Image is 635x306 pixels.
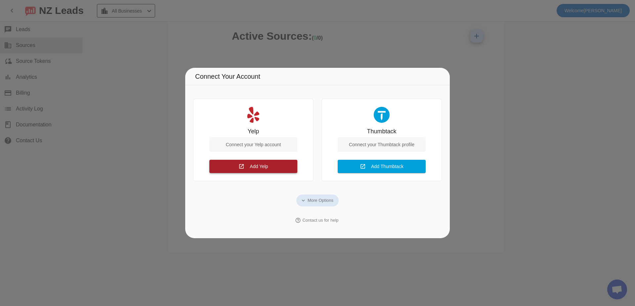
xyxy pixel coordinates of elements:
[302,217,338,224] span: Contact us for help
[209,137,297,152] div: Connect your Yelp account
[195,71,260,82] span: Connect Your Account
[371,164,403,169] span: Add Thumbtack
[295,217,301,223] mat-icon: help_outline
[209,160,297,173] button: Add Yelp
[308,197,333,204] span: More Options
[360,163,366,169] mat-icon: open_in_new
[338,137,426,152] div: Connect your Thumbtack profile
[296,195,339,206] button: More Options
[245,107,261,123] img: Yelp
[300,197,306,203] mat-icon: expand_more
[238,163,244,169] mat-icon: open_in_new
[248,128,259,135] div: Yelp
[291,214,344,226] button: Contact us for help
[374,107,390,123] img: Thumbtack
[367,128,396,135] div: Thumbtack
[338,160,426,173] button: Add Thumbtack
[250,164,268,169] span: Add Yelp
